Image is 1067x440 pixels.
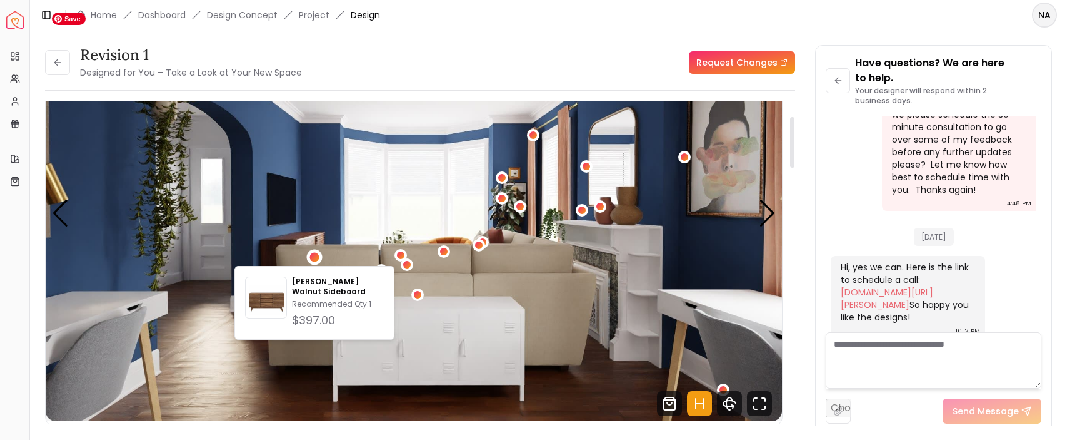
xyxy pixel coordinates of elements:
[91,9,117,21] a: Home
[351,9,380,21] span: Design
[657,391,682,416] svg: Shop Products from this design
[46,6,782,421] img: Design Render 3
[52,13,86,25] span: Save
[52,200,69,227] div: Previous slide
[1007,197,1031,210] div: 4:48 PM
[246,280,286,320] img: Grason Walnut Sideboard
[76,9,380,21] nav: breadcrumb
[292,277,384,297] p: [PERSON_NAME] Walnut Sideboard
[299,9,329,21] a: Project
[46,6,782,421] div: Carousel
[841,261,973,324] div: Hi, yes we can. Here is the link to schedule a call: So happy you like the designs!
[759,200,776,227] div: Next slide
[841,286,933,311] a: [DOMAIN_NAME][URL][PERSON_NAME]
[892,58,1024,196] div: Hi [PERSON_NAME], Thanks so much for sending the design concepts. I like a lot of the aspects of ...
[138,9,186,21] a: Dashboard
[689,51,795,74] a: Request Changes
[855,86,1041,106] p: Your designer will respond within 2 business days.
[6,11,24,29] a: Spacejoy
[46,6,782,421] div: 3 / 5
[717,391,742,416] svg: 360 View
[80,66,302,79] small: Designed for You – Take a Look at Your New Space
[207,9,278,21] li: Design Concept
[687,391,712,416] svg: Hotspots Toggle
[1033,4,1056,26] span: NA
[292,312,384,329] div: $397.00
[855,56,1041,86] p: Have questions? We are here to help.
[245,277,384,329] a: Grason Walnut Sideboard[PERSON_NAME] Walnut SideboardRecommended Qty:1$397.00
[80,45,302,65] h3: Revision 1
[956,325,980,337] div: 10:12 PM
[1032,3,1057,28] button: NA
[914,228,954,246] span: [DATE]
[747,391,772,416] svg: Fullscreen
[292,299,384,309] p: Recommended Qty: 1
[6,11,24,29] img: Spacejoy Logo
